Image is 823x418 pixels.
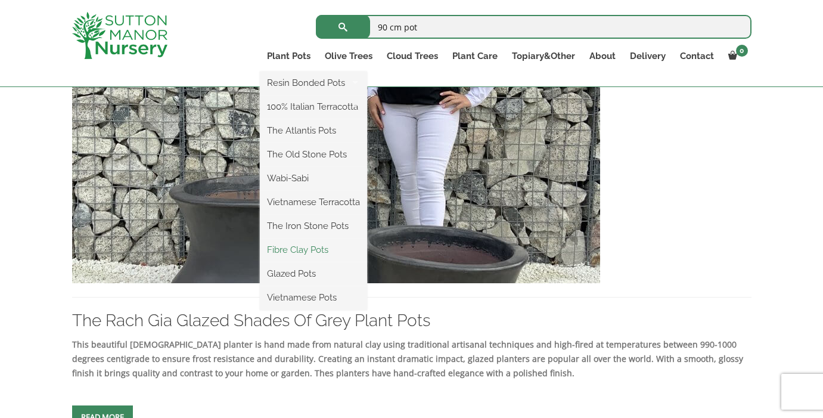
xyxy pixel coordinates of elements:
a: Plant Care [445,48,505,64]
strong: This beautiful [DEMOGRAPHIC_DATA] planter is hand made from natural clay using traditional artisa... [72,339,743,379]
img: The Rach Gia Glazed Shades Of Grey Plant Pots - 457758B5 C9EE 46A6 8405 B40835A4D7FD 1 105 c [72,27,600,283]
a: Wabi-Sabi [260,169,367,187]
a: Topiary&Other [505,48,582,64]
a: The Rach Gia Glazed Shades Of Grey Plant Pots [72,311,430,330]
a: Contact [673,48,721,64]
a: The Atlantis Pots [260,122,367,140]
span: 0 [736,45,748,57]
a: Cloud Trees [380,48,445,64]
input: Search... [316,15,751,39]
a: Plant Pots [260,48,318,64]
a: Vietnamese Pots [260,289,367,306]
a: Glazed Pots [260,265,367,283]
a: Vietnamese Terracotta [260,193,367,211]
a: The Rach Gia Glazed Shades Of Grey Plant Pots [72,148,600,160]
a: The Old Stone Pots [260,145,367,163]
a: 0 [721,48,751,64]
a: Fibre Clay Pots [260,241,367,259]
a: The Iron Stone Pots [260,217,367,235]
a: 100% Italian Terracotta [260,98,367,116]
img: logo [72,12,167,59]
a: About [582,48,623,64]
a: Delivery [623,48,673,64]
a: Resin Bonded Pots [260,74,367,92]
a: Olive Trees [318,48,380,64]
